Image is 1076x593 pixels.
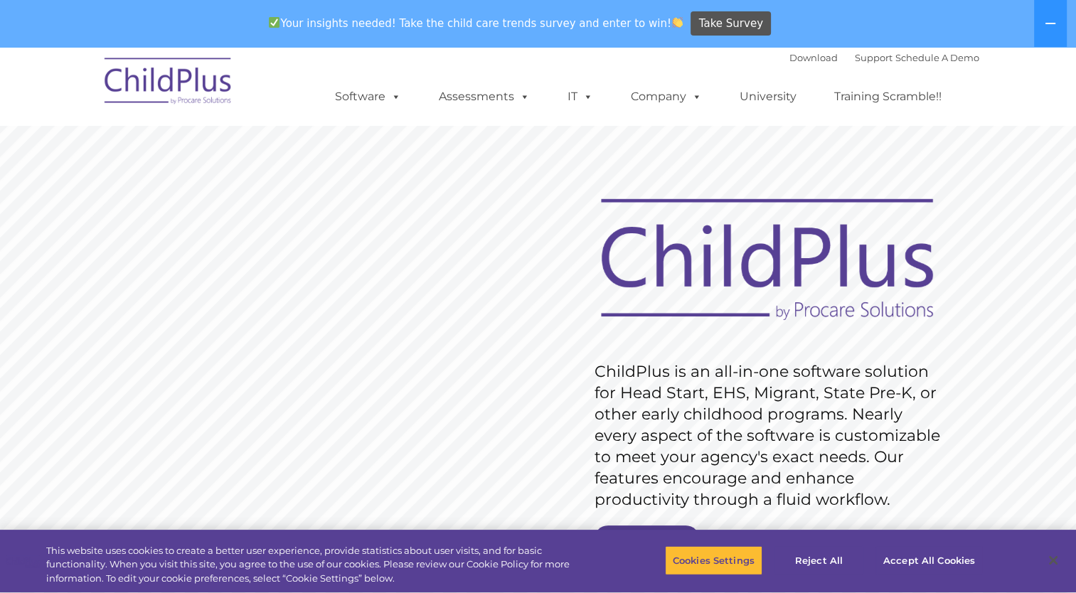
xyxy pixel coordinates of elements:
a: Software [321,82,415,111]
img: 👏 [672,17,683,28]
span: Your insights needed! Take the child care trends survey and enter to win! [263,9,689,37]
div: This website uses cookies to create a better user experience, provide statistics about user visit... [46,544,592,586]
a: Training Scramble!! [820,82,956,111]
a: Get Started [594,525,700,554]
a: Schedule A Demo [895,52,979,63]
a: Support [855,52,893,63]
a: IT [553,82,607,111]
img: ChildPlus by Procare Solutions [97,48,240,119]
button: Accept All Cookies [875,545,983,575]
a: Assessments [425,82,544,111]
button: Reject All [774,545,863,575]
a: University [725,82,811,111]
img: ✅ [269,17,279,28]
span: Take Survey [699,11,763,36]
button: Cookies Settings [665,545,762,575]
a: Download [789,52,838,63]
font: | [789,52,979,63]
a: Take Survey [691,11,771,36]
a: Company [617,82,716,111]
button: Close [1038,545,1069,576]
rs-layer: ChildPlus is an all-in-one software solution for Head Start, EHS, Migrant, State Pre-K, or other ... [595,361,947,511]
